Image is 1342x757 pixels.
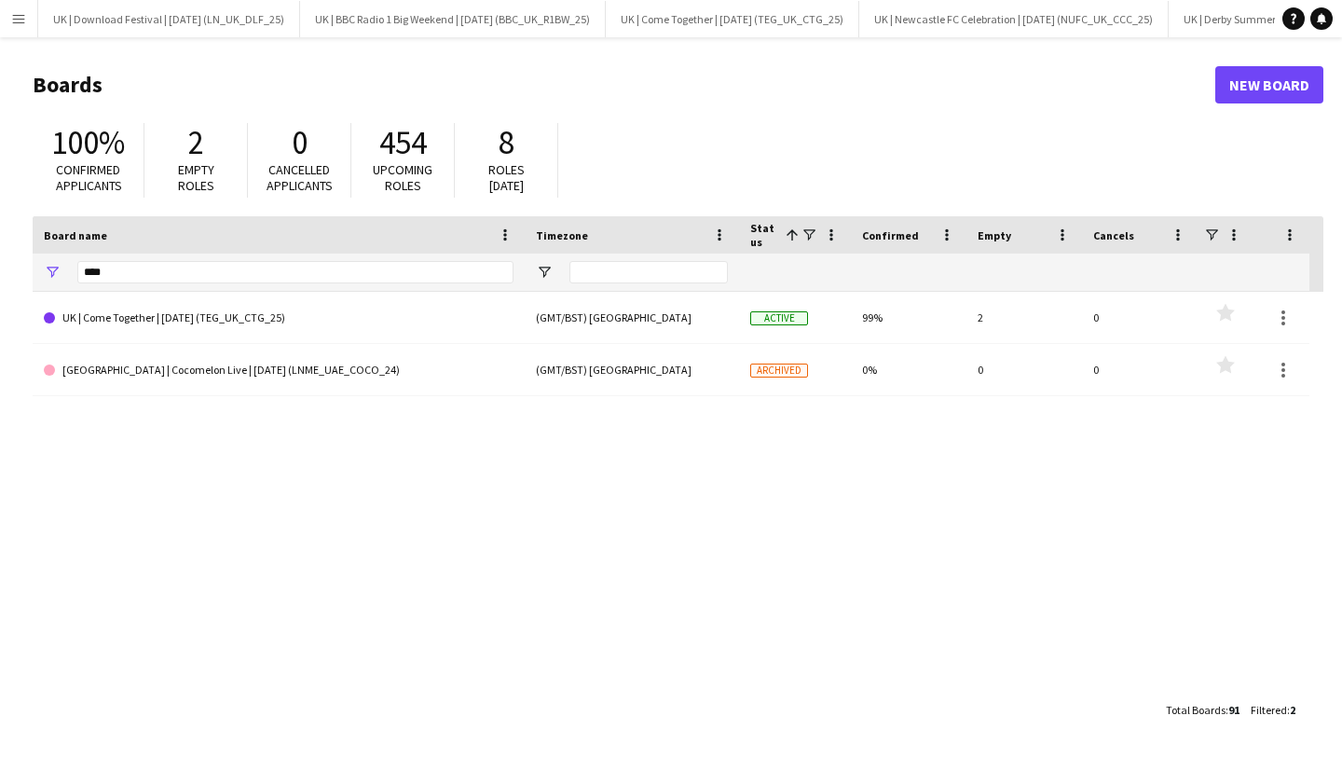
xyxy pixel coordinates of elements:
[1251,692,1295,728] div: :
[44,292,514,344] a: UK | Come Together | [DATE] (TEG_UK_CTG_25)
[966,344,1082,395] div: 0
[1215,66,1323,103] a: New Board
[851,344,966,395] div: 0%
[1082,344,1198,395] div: 0
[56,161,122,194] span: Confirmed applicants
[1251,703,1287,717] span: Filtered
[44,264,61,281] button: Open Filter Menu
[373,161,432,194] span: Upcoming roles
[267,161,333,194] span: Cancelled applicants
[606,1,859,37] button: UK | Come Together | [DATE] (TEG_UK_CTG_25)
[525,292,739,343] div: (GMT/BST) [GEOGRAPHIC_DATA]
[33,71,1215,99] h1: Boards
[1166,692,1239,728] div: :
[1082,292,1198,343] div: 0
[966,292,1082,343] div: 2
[188,122,204,163] span: 2
[569,261,728,283] input: Timezone Filter Input
[750,364,808,378] span: Archived
[488,161,525,194] span: Roles [DATE]
[750,221,778,249] span: Status
[77,261,514,283] input: Board name Filter Input
[1228,703,1239,717] span: 91
[1290,703,1295,717] span: 2
[1093,228,1134,242] span: Cancels
[44,344,514,396] a: [GEOGRAPHIC_DATA] | Cocomelon Live | [DATE] (LNME_UAE_COCO_24)
[862,228,919,242] span: Confirmed
[379,122,427,163] span: 454
[851,292,966,343] div: 99%
[536,264,553,281] button: Open Filter Menu
[38,1,300,37] button: UK | Download Festival | [DATE] (LN_UK_DLF_25)
[536,228,588,242] span: Timezone
[1166,703,1226,717] span: Total Boards
[525,344,739,395] div: (GMT/BST) [GEOGRAPHIC_DATA]
[44,228,107,242] span: Board name
[978,228,1011,242] span: Empty
[750,311,808,325] span: Active
[292,122,308,163] span: 0
[859,1,1169,37] button: UK | Newcastle FC Celebration | [DATE] (NUFC_UK_CCC_25)
[499,122,514,163] span: 8
[300,1,606,37] button: UK | BBC Radio 1 Big Weekend | [DATE] (BBC_UK_R1BW_25)
[51,122,125,163] span: 100%
[178,161,214,194] span: Empty roles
